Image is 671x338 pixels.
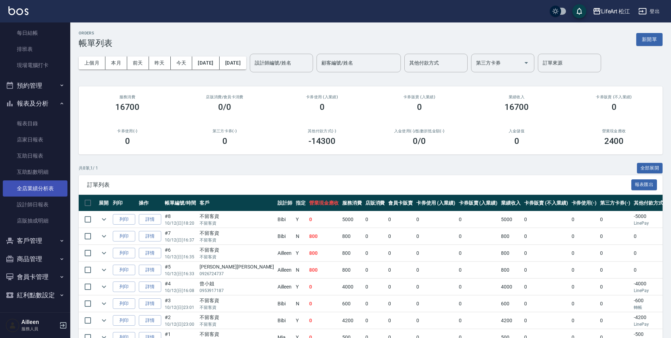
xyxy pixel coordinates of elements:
td: 0 [307,279,340,295]
button: expand row [99,231,109,241]
p: 共 8 筆, 1 / 1 [79,165,98,171]
h2: 卡券販賣 (不入業績) [574,95,654,99]
td: 0 [364,245,387,261]
div: 不留客資 [200,230,274,237]
a: 現場電腦打卡 [3,57,67,73]
td: 0 [307,211,340,228]
td: Y [294,211,307,228]
a: 店販抽成明細 [3,213,67,229]
p: 轉帳 [634,304,669,311]
td: 0 [415,279,457,295]
td: 0 [632,228,671,245]
div: 不留客資 [200,297,274,304]
td: 0 [386,262,415,278]
img: Logo [8,6,28,15]
button: 上個月 [79,57,105,69]
a: 詳情 [139,248,161,259]
th: 卡券販賣 (入業績) [457,195,500,211]
td: 600 [340,296,364,312]
td: 0 [457,228,500,245]
td: 5000 [340,211,364,228]
td: 4200 [340,312,364,329]
td: N [294,228,307,245]
a: 詳情 [139,231,161,242]
button: 前天 [127,57,149,69]
p: 不留客資 [200,254,274,260]
td: 0 [364,211,387,228]
p: 10/12 (日) 18:20 [165,220,196,226]
td: 4000 [340,279,364,295]
p: 不留客資 [200,304,274,311]
th: 展開 [97,195,111,211]
button: 紅利點數設定 [3,286,67,304]
td: 800 [307,245,340,261]
p: 不留客資 [200,237,274,243]
a: 全店業績分析表 [3,180,67,197]
td: Y [294,312,307,329]
td: 0 [598,245,632,261]
th: 卡券使用(-) [570,195,599,211]
td: Ailleen [276,245,294,261]
p: LinePay [634,321,669,327]
p: 10/12 (日) 23:01 [165,304,196,311]
div: [PERSON_NAME][PERSON_NAME] [200,263,274,271]
th: 指定 [294,195,307,211]
p: 不留客資 [200,321,274,327]
td: 0 [415,211,457,228]
td: 0 [364,279,387,295]
button: save [572,4,586,18]
h3: 0 [514,136,519,146]
p: LinePay [634,220,669,226]
th: 第三方卡券(-) [598,195,632,211]
td: 0 [522,228,569,245]
h2: 店販消費 /會員卡消費 [184,95,265,99]
td: 800 [499,228,522,245]
td: 0 [457,211,500,228]
td: 800 [340,245,364,261]
h2: 入金儲值 [476,129,557,133]
button: 昨天 [149,57,171,69]
td: 0 [522,279,569,295]
p: 10/12 (日) 16:37 [165,237,196,243]
h3: 服務消費 [87,95,168,99]
p: 10/12 (日) 16:08 [165,287,196,294]
td: 0 [598,262,632,278]
div: 不留客資 [200,246,274,254]
h2: 營業現金應收 [574,129,654,133]
button: expand row [99,298,109,309]
td: Y [294,279,307,295]
h3: 2400 [604,136,624,146]
button: 全部展開 [637,163,663,174]
h2: 入金使用(-) /點數折抵金額(-) [379,129,460,133]
td: 800 [499,245,522,261]
td: 800 [307,228,340,245]
h2: ORDERS [79,31,112,35]
td: 0 [364,296,387,312]
td: 0 [570,262,599,278]
td: 4200 [499,312,522,329]
td: #7 [163,228,198,245]
td: #4 [163,279,198,295]
h2: 卡券販賣 (入業績) [379,95,460,99]
td: 0 [364,262,387,278]
td: 0 [415,245,457,261]
span: 訂單列表 [87,181,631,188]
button: expand row [99,315,109,326]
td: 0 [570,211,599,228]
h3: 0 [417,102,422,112]
th: 會員卡販賣 [386,195,415,211]
td: 0 [415,296,457,312]
h3: 0 [320,102,325,112]
button: 客戶管理 [3,232,67,250]
a: 設計師日報表 [3,197,67,213]
td: Ailleen [276,279,294,295]
button: 列印 [113,231,135,242]
div: 不留客資 [200,331,274,338]
a: 排班表 [3,41,67,57]
td: 0 [364,228,387,245]
button: 列印 [113,214,135,225]
p: 不留客資 [200,220,274,226]
td: 0 [598,228,632,245]
a: 詳情 [139,298,161,309]
h3: 16700 [115,102,140,112]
